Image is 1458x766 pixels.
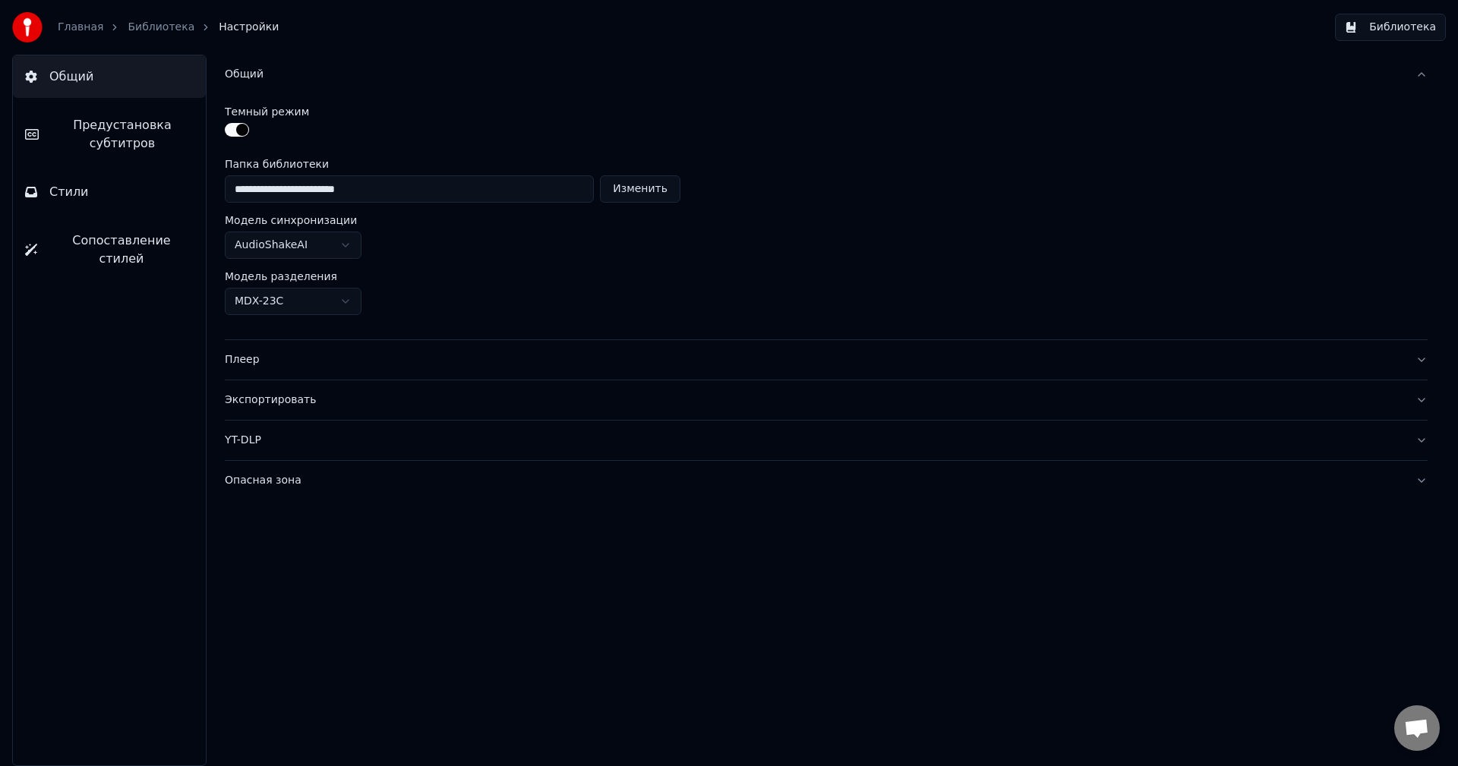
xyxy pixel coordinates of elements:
[58,20,279,35] nav: breadcrumb
[225,55,1428,94] button: Общий
[225,215,357,225] label: Модель синхронизации
[13,219,206,280] button: Сопоставление стилей
[51,116,194,153] span: Предустановка субтитров
[225,421,1428,460] button: YT-DLP
[225,67,1403,82] div: Общий
[225,352,1403,367] div: Плеер
[225,473,1403,488] div: Опасная зона
[225,461,1428,500] button: Опасная зона
[58,20,103,35] a: Главная
[13,171,206,213] button: Стили
[225,159,680,169] label: Папка библиотеки
[225,380,1428,420] button: Экспортировать
[1335,14,1446,41] button: Библиотека
[219,20,279,35] span: Настройки
[225,271,337,282] label: Модель разделения
[13,104,206,165] button: Предустановка субтитров
[600,175,680,203] button: Изменить
[12,12,43,43] img: youka
[225,94,1428,339] div: Общий
[49,183,89,201] span: Стили
[49,232,194,268] span: Сопоставление стилей
[225,433,1403,448] div: YT-DLP
[49,68,93,86] span: Общий
[225,106,309,117] label: Темный режим
[1394,705,1440,751] div: Открытый чат
[225,392,1403,408] div: Экспортировать
[13,55,206,98] button: Общий
[128,20,194,35] a: Библиотека
[225,340,1428,380] button: Плеер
